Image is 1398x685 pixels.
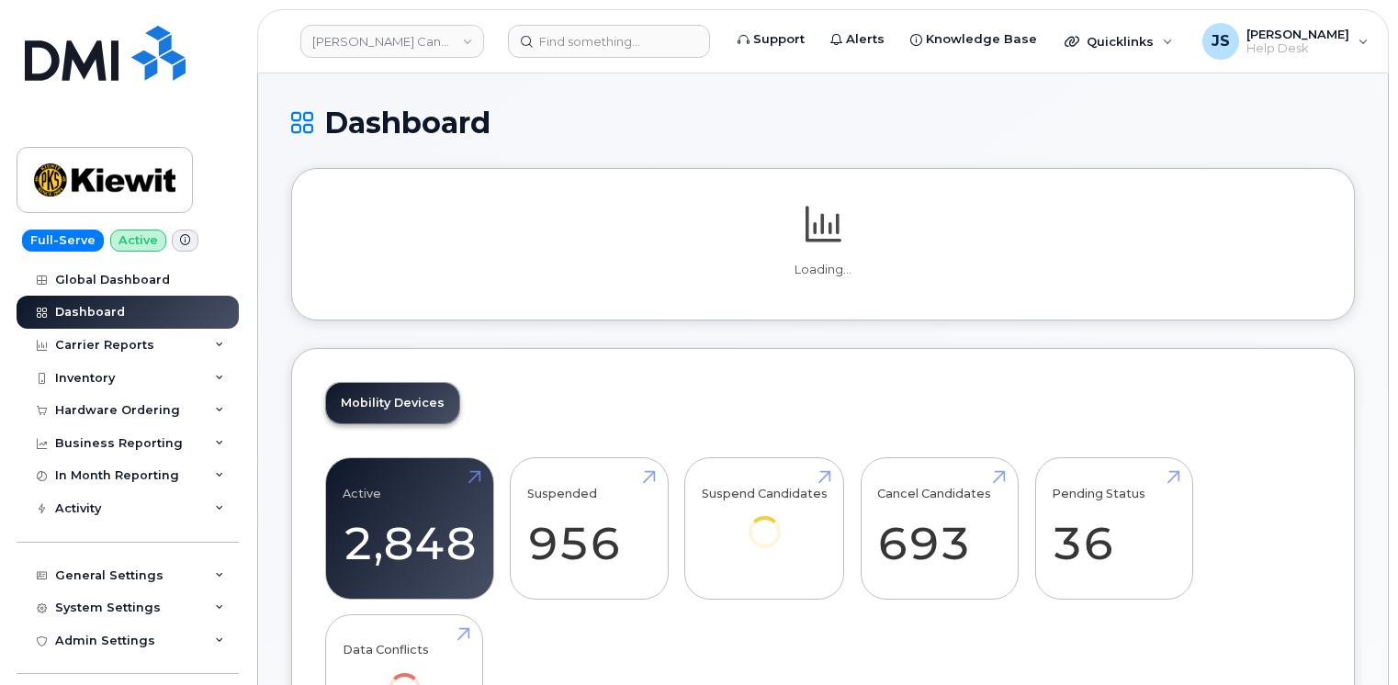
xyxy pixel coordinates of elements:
a: Mobility Devices [326,383,459,423]
h1: Dashboard [291,107,1355,139]
a: Active 2,848 [343,468,477,590]
a: Cancel Candidates 693 [877,468,1001,590]
a: Suspend Candidates [702,468,828,574]
a: Pending Status 36 [1052,468,1176,590]
p: Loading... [325,262,1321,278]
a: Suspended 956 [527,468,651,590]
